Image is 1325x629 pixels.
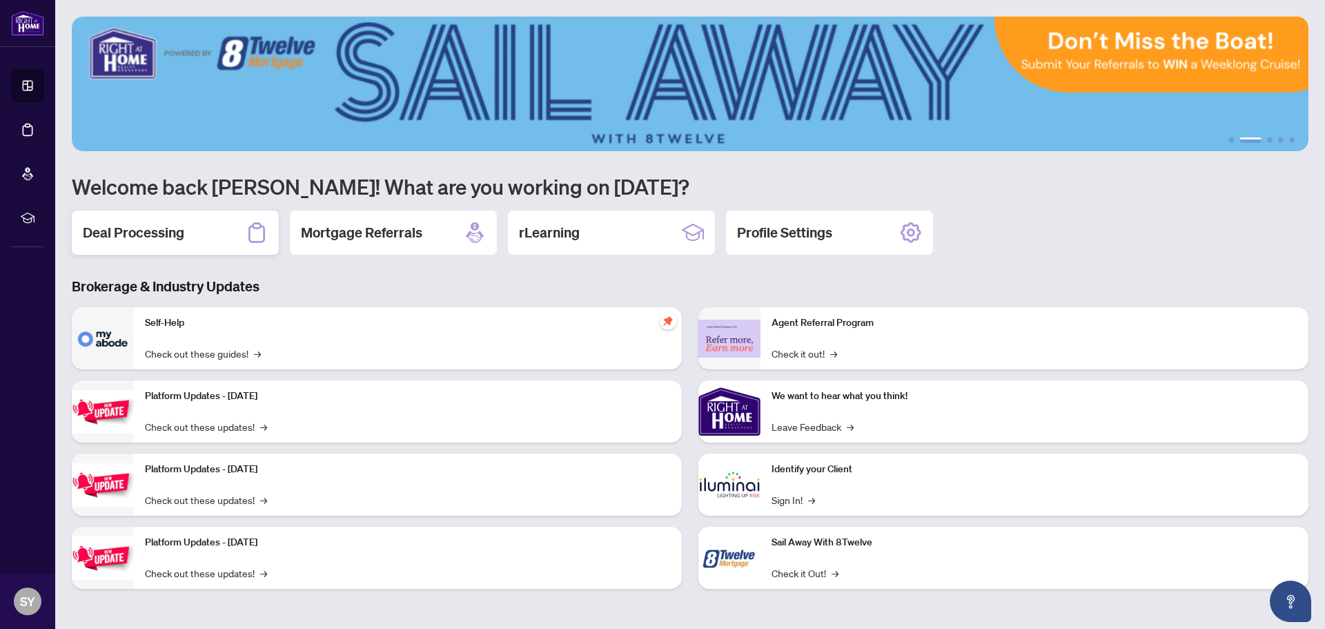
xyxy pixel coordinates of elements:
[698,527,760,589] img: Sail Away With 8Twelve
[145,492,267,507] a: Check out these updates!→
[1270,581,1311,622] button: Open asap
[772,565,838,581] a: Check it Out!→
[145,535,671,550] p: Platform Updates - [DATE]
[145,419,267,434] a: Check out these updates!→
[1289,137,1295,143] button: 5
[772,346,837,361] a: Check it out!→
[11,10,44,36] img: logo
[808,492,815,507] span: →
[832,565,838,581] span: →
[698,320,760,358] img: Agent Referral Program
[260,492,267,507] span: →
[698,454,760,516] img: Identify your Client
[772,389,1297,404] p: We want to hear what you think!
[72,390,134,434] img: Platform Updates - July 21, 2025
[72,536,134,580] img: Platform Updates - June 23, 2025
[698,380,760,443] img: We want to hear what you think!
[772,462,1297,477] p: Identify your Client
[72,277,1308,296] h3: Brokerage & Industry Updates
[260,419,267,434] span: →
[1267,137,1273,143] button: 3
[72,17,1308,151] img: Slide 1
[1278,137,1284,143] button: 4
[72,173,1308,200] h1: Welcome back [PERSON_NAME]! What are you working on [DATE]?
[260,565,267,581] span: →
[72,463,134,507] img: Platform Updates - July 8, 2025
[772,535,1297,550] p: Sail Away With 8Twelve
[145,462,671,477] p: Platform Updates - [DATE]
[145,565,267,581] a: Check out these updates!→
[830,346,837,361] span: →
[737,223,832,242] h2: Profile Settings
[145,346,261,361] a: Check out these guides!→
[301,223,422,242] h2: Mortgage Referrals
[254,346,261,361] span: →
[847,419,854,434] span: →
[772,316,1297,331] p: Agent Referral Program
[83,223,184,242] h2: Deal Processing
[772,492,815,507] a: Sign In!→
[72,307,134,369] img: Self-Help
[1228,137,1234,143] button: 1
[519,223,580,242] h2: rLearning
[772,419,854,434] a: Leave Feedback→
[145,316,671,331] p: Self-Help
[20,592,35,611] span: SY
[1239,137,1262,143] button: 2
[145,389,671,404] p: Platform Updates - [DATE]
[660,313,676,329] span: pushpin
